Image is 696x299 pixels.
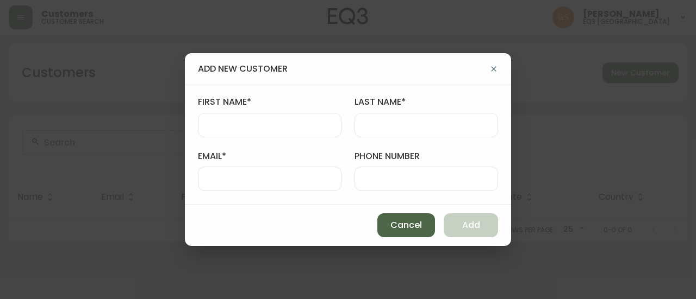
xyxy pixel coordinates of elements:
h4: add new customer [198,63,288,75]
label: first name* [198,96,341,108]
button: Cancel [377,213,435,237]
label: last name* [355,96,498,108]
label: phone number [355,150,498,162]
label: email* [198,150,341,162]
span: Cancel [390,219,422,231]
